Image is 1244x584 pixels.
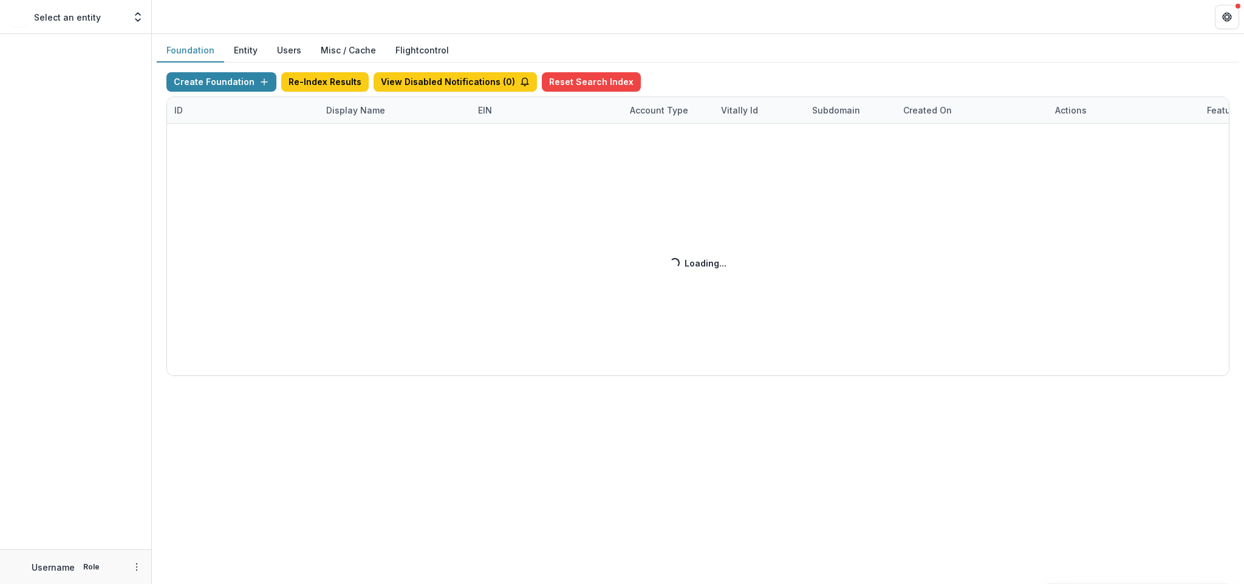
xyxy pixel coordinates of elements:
a: Flightcontrol [395,44,449,56]
button: Open entity switcher [129,5,146,29]
button: More [129,560,144,574]
p: Username [32,561,75,574]
button: Foundation [157,39,224,63]
p: Select an entity [34,11,101,24]
button: Entity [224,39,267,63]
p: Role [80,562,103,572]
button: Get Help [1215,5,1239,29]
button: Misc / Cache [311,39,386,63]
button: Users [267,39,311,63]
